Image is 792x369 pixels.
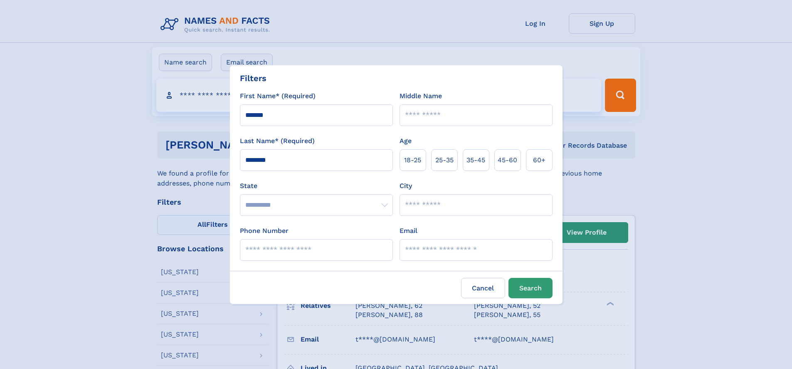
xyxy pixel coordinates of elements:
label: City [400,181,412,191]
button: Search [508,278,553,298]
label: Email [400,226,417,236]
span: 45‑60 [498,155,517,165]
label: Age [400,136,412,146]
span: 25‑35 [435,155,454,165]
span: 35‑45 [466,155,485,165]
span: 60+ [533,155,545,165]
label: First Name* (Required) [240,91,316,101]
span: 18‑25 [404,155,421,165]
div: Filters [240,72,266,84]
label: Last Name* (Required) [240,136,315,146]
label: State [240,181,393,191]
label: Middle Name [400,91,442,101]
label: Phone Number [240,226,289,236]
label: Cancel [461,278,505,298]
